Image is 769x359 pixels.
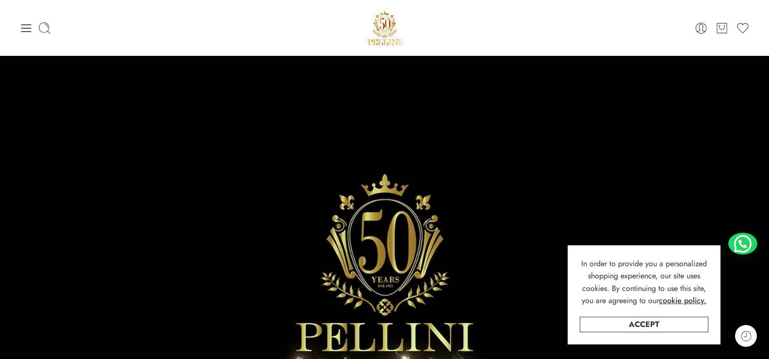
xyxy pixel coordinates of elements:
[659,294,706,307] a: cookie policy.
[580,317,708,332] a: Accept
[364,7,406,49] img: Pellini
[715,21,729,35] a: Cart
[694,21,708,35] a: Login / Register
[736,21,750,35] a: Wishlist
[581,258,707,307] span: In order to provide you a personalized shopping experience, our site uses cookies. By continuing ...
[364,7,406,49] a: Pellini -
